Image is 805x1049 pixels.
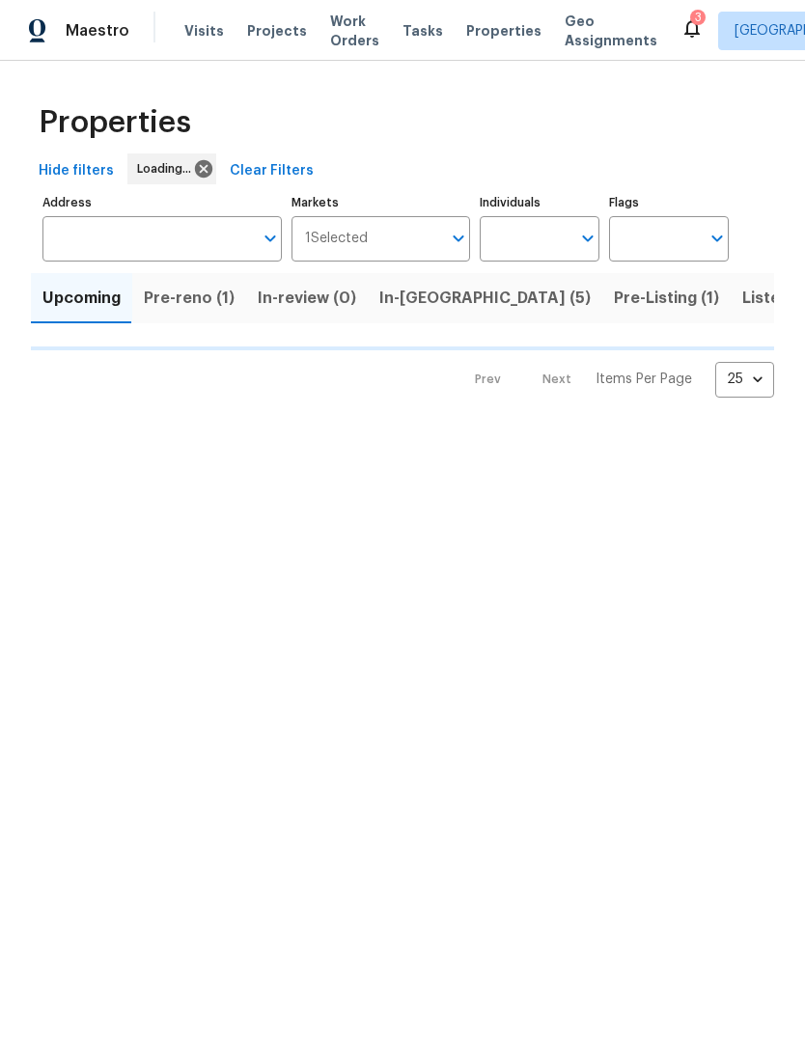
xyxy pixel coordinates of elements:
span: Properties [466,21,541,41]
label: Individuals [480,197,599,208]
button: Clear Filters [222,153,321,189]
button: Open [257,225,284,252]
div: 25 [715,354,774,404]
div: 3 [695,8,702,27]
button: Open [704,225,731,252]
span: Visits [184,21,224,41]
button: Hide filters [31,153,122,189]
span: Hide filters [39,159,114,183]
span: Geo Assignments [565,12,657,50]
nav: Pagination Navigation [457,362,774,398]
span: 1 Selected [305,231,368,247]
label: Markets [291,197,471,208]
span: Tasks [402,24,443,38]
span: Pre-reno (1) [144,285,235,312]
span: Clear Filters [230,159,314,183]
label: Flags [609,197,729,208]
button: Open [445,225,472,252]
span: Work Orders [330,12,379,50]
span: In-review (0) [258,285,356,312]
span: Loading... [137,159,199,179]
label: Address [42,197,282,208]
span: Pre-Listing (1) [614,285,719,312]
span: Projects [247,21,307,41]
span: Properties [39,113,191,132]
span: Upcoming [42,285,121,312]
span: Maestro [66,21,129,41]
p: Items Per Page [596,370,692,389]
button: Open [574,225,601,252]
div: Loading... [127,153,216,184]
span: In-[GEOGRAPHIC_DATA] (5) [379,285,591,312]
